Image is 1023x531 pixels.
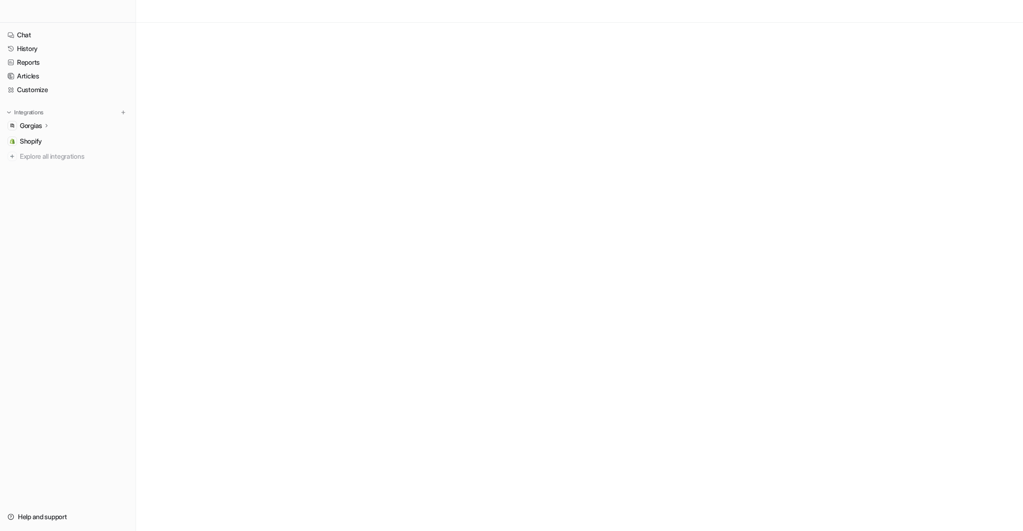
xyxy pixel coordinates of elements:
p: Integrations [14,109,43,116]
a: Explore all integrations [4,150,132,163]
a: Help and support [4,510,132,523]
p: Gorgias [20,121,42,130]
button: Integrations [4,108,46,117]
a: Chat [4,28,132,42]
img: expand menu [6,109,12,116]
a: Articles [4,69,132,83]
img: Shopify [9,138,15,144]
img: explore all integrations [8,152,17,161]
a: Reports [4,56,132,69]
a: Customize [4,83,132,96]
a: ShopifyShopify [4,135,132,148]
img: Gorgias [9,123,15,128]
img: menu_add.svg [120,109,127,116]
span: Explore all integrations [20,149,128,164]
a: History [4,42,132,55]
span: Shopify [20,137,42,146]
